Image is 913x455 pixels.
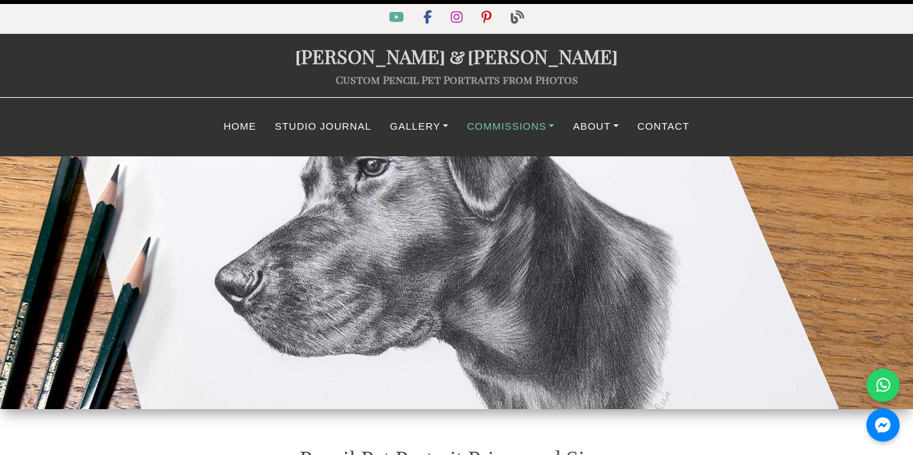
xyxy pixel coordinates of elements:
[381,13,415,24] a: YouTube
[295,43,618,69] a: [PERSON_NAME]&[PERSON_NAME]
[214,114,266,140] a: Home
[336,73,578,86] a: Custom Pencil Pet Portraits from Photos
[457,114,563,140] a: Commissions
[503,13,532,24] a: Blog
[628,114,699,140] a: Contact
[443,13,473,24] a: Instagram
[866,369,900,402] a: WhatsApp
[381,114,458,140] a: Gallery
[473,13,502,24] a: Pinterest
[416,13,443,24] a: Facebook
[446,43,467,69] span: &
[866,408,900,442] a: Messenger
[266,114,381,140] a: Studio Journal
[563,114,628,140] a: About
